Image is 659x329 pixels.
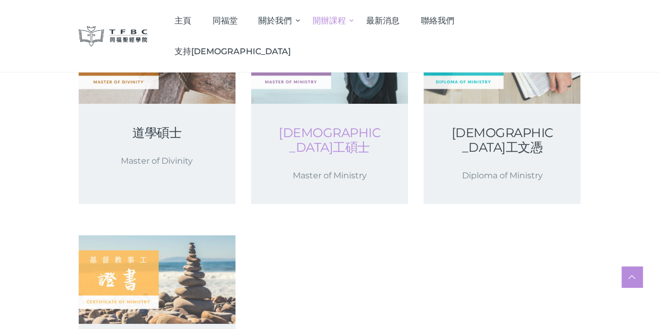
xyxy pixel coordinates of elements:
a: 道學碩士 [104,126,210,140]
span: 關於我們 [258,16,292,26]
span: 同福堂 [212,16,237,26]
p: Master of Divinity [104,154,210,168]
a: [DEMOGRAPHIC_DATA]工文憑 [449,126,555,155]
span: 支持[DEMOGRAPHIC_DATA] [175,46,291,56]
a: 支持[DEMOGRAPHIC_DATA] [164,36,301,67]
a: 開辦課程 [302,5,356,36]
span: 主頁 [175,16,191,26]
img: 同福聖經學院 TFBC [79,26,148,46]
span: 最新消息 [366,16,400,26]
span: 開辦課程 [313,16,346,26]
a: [DEMOGRAPHIC_DATA]工碩士 [276,126,383,155]
p: Master of Ministry [276,168,383,182]
a: 聯絡我們 [410,5,465,36]
a: 關於我們 [248,5,302,36]
a: 主頁 [164,5,202,36]
span: 聯絡我們 [421,16,454,26]
a: 最新消息 [356,5,411,36]
a: 同福堂 [202,5,248,36]
p: Diploma of Ministry [449,168,555,182]
a: Scroll to top [621,266,642,287]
